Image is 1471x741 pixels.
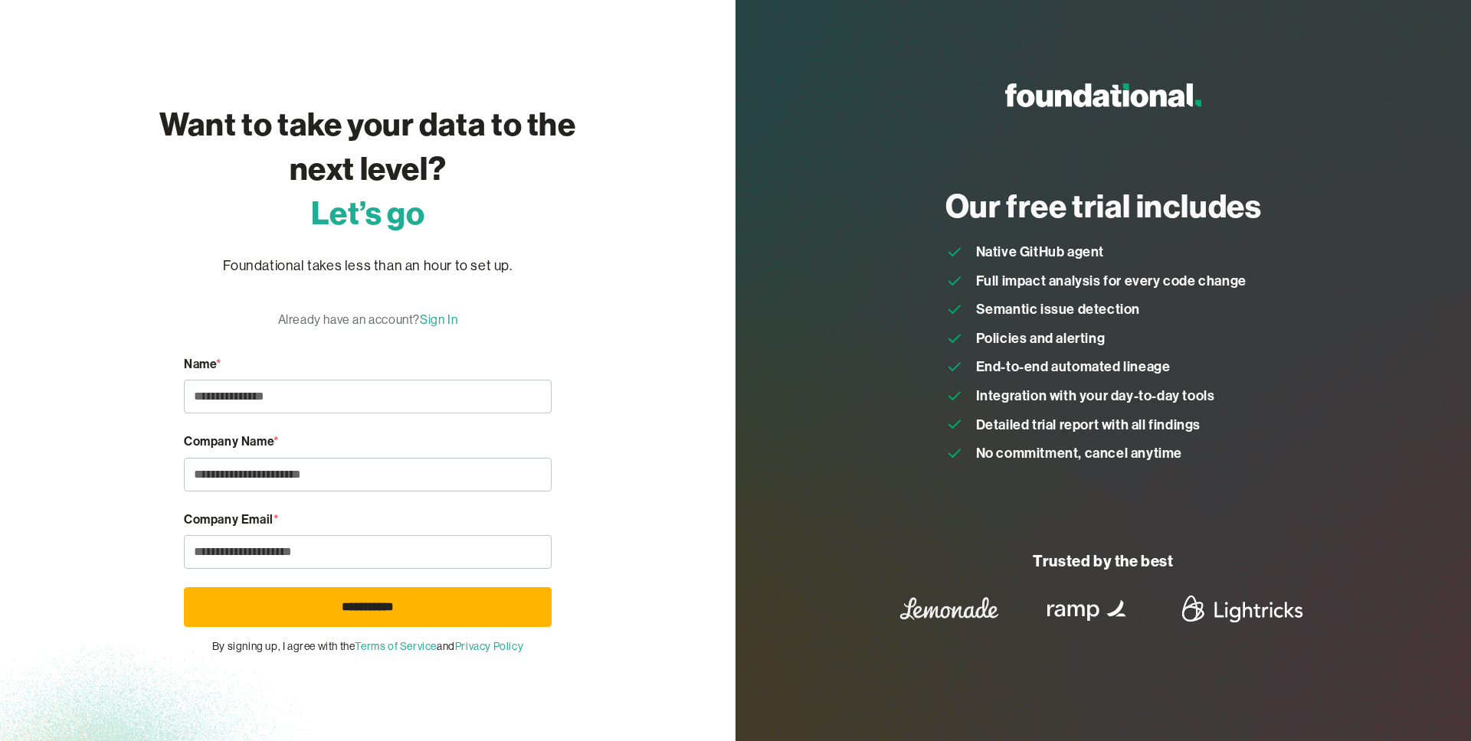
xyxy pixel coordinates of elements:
[976,384,1215,407] div: Integration with your day-to-day tools
[945,272,964,290] img: Check Icon
[976,240,1104,263] div: Native GitHub agent
[184,432,552,452] div: Company Name
[889,550,1318,572] div: Trusted by the best
[976,413,1201,436] div: Detailed trial report with all findings
[184,354,552,655] form: Sign up Form
[976,442,1182,465] div: No commitment, cancel anytime
[945,243,964,261] img: Check Icon
[223,255,512,278] p: Foundational takes less than an hour to set up.
[184,638,552,654] div: By signing up, I agree with the and
[1005,83,1201,107] img: Foundational Logo White
[420,312,457,327] a: Sign In
[1036,584,1141,633] img: Ramp Logo
[184,354,552,374] div: Name
[976,355,1171,378] div: End-to-end automated lineage
[945,387,964,405] img: Check Icon
[945,415,964,433] img: Check Icon
[945,357,964,376] img: Check Icon
[1176,584,1309,633] img: Lightricks Logo
[945,329,964,348] img: Check Icon
[355,640,437,652] a: Terms of Service
[945,184,1262,228] h2: Our free trial includes
[945,300,964,318] img: Check Icon
[311,193,425,233] span: Let’s go
[945,444,964,462] img: Check Icon
[455,640,523,652] a: Privacy Policy
[153,102,582,236] h1: Want to take your data to the next level?
[278,310,458,330] div: Already have an account?
[976,269,1247,292] div: Full impact analysis for every code change
[976,327,1106,350] div: Policies and alerting
[184,510,552,530] div: Company Email
[889,584,1010,633] img: Lemonade Logo
[976,298,1140,321] div: Semantic issue detection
